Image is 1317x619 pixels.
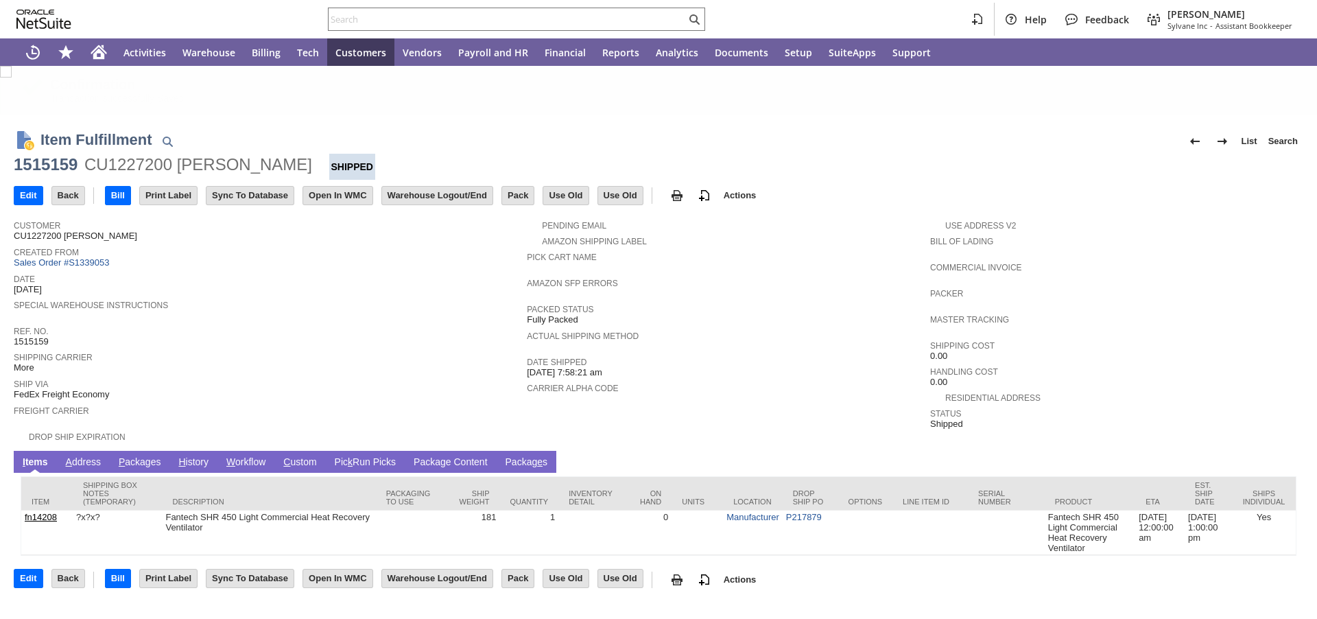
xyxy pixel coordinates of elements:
[542,237,647,246] a: Amazon Shipping Label
[52,570,84,587] input: Back
[244,38,289,66] a: Billing
[1242,489,1285,506] div: Ships Individual
[206,570,294,587] input: Sync To Database
[329,11,686,27] input: Search
[52,187,84,205] input: Back
[1187,133,1203,150] img: Previous
[500,511,559,555] td: 1
[1195,481,1222,506] div: Est. Ship Date
[178,456,185,467] span: H
[686,11,702,27] svg: Search
[543,187,588,205] input: Use Old
[502,570,534,587] input: Pack
[14,301,168,310] a: Special Warehouse Instructions
[945,221,1016,231] a: Use Address V2
[16,38,49,66] a: Recent Records
[602,46,639,59] span: Reports
[527,253,597,262] a: Pick Cart Name
[329,154,375,180] div: Shipped
[930,289,963,299] a: Packer
[638,489,662,506] div: On Hand
[930,367,998,377] a: Handling Cost
[303,570,372,587] input: Open In WMC
[14,336,49,347] span: 1515159
[696,572,713,588] img: add-record.svg
[14,570,43,587] input: Edit
[726,512,779,522] a: Manufacturer
[14,327,49,336] a: Ref. No.
[776,38,820,66] a: Setup
[175,456,212,469] a: History
[1263,130,1303,152] a: Search
[1236,130,1263,152] a: List
[930,409,962,419] a: Status
[14,221,60,231] a: Customer
[14,362,34,373] span: More
[884,38,939,66] a: Support
[1146,498,1174,506] div: ETA
[598,570,643,587] input: Use Old
[14,257,112,268] a: Sales Order #S1339053
[14,231,137,242] span: CU1227200 [PERSON_NAME]
[140,570,197,587] input: Print Label
[446,511,500,555] td: 181
[598,187,643,205] input: Use Old
[14,248,79,257] a: Created From
[14,353,93,362] a: Shipping Carrier
[1025,13,1047,26] span: Help
[19,456,51,469] a: Items
[527,314,578,325] span: Fully Packed
[1279,454,1295,470] a: Unrolled view on
[206,187,294,205] input: Sync To Database
[394,38,450,66] a: Vendors
[283,456,290,467] span: C
[715,46,768,59] span: Documents
[335,46,386,59] span: Customers
[252,46,281,59] span: Billing
[1135,511,1185,555] td: [DATE] 12:00:00 am
[718,574,762,585] a: Actions
[978,489,1034,506] div: Serial Number
[123,46,166,59] span: Activities
[502,187,534,205] input: Pack
[297,46,319,59] span: Tech
[40,128,152,151] h1: Item Fulfillment
[49,38,82,66] div: Shortcuts
[382,187,493,205] input: Warehouse Logout/End
[849,498,883,506] div: Options
[73,511,162,555] td: ?x?x?
[527,367,602,378] span: [DATE] 7:58:21 am
[669,187,685,204] img: print.svg
[527,279,617,288] a: Amazon SFP Errors
[820,38,884,66] a: SuiteApps
[331,456,399,469] a: PickRun Picks
[403,46,442,59] span: Vendors
[303,187,372,205] input: Open In WMC
[1055,498,1125,506] div: Product
[527,384,618,393] a: Carrier Alpha Code
[16,10,71,29] svg: logo
[174,38,244,66] a: Warehouse
[930,351,947,362] span: 0.00
[289,38,327,66] a: Tech
[386,489,436,506] div: Packaging to Use
[1185,511,1232,555] td: [DATE] 1:00:00 pm
[1215,21,1292,31] span: Assistant Bookkeeper
[829,46,876,59] span: SuiteApps
[1214,133,1231,150] img: Next
[1045,511,1135,555] td: Fantech SHR 450 Light Commercial Heat Recovery Ventilator
[25,44,41,60] svg: Recent Records
[892,46,931,59] span: Support
[84,154,312,176] div: CU1227200 [PERSON_NAME]
[543,570,588,587] input: Use Old
[91,44,107,60] svg: Home
[14,389,109,400] span: FedEx Freight Economy
[930,341,995,351] a: Shipping Cost
[594,38,648,66] a: Reports
[718,190,762,200] a: Actions
[182,46,235,59] span: Warehouse
[930,377,947,388] span: 0.00
[785,46,812,59] span: Setup
[66,456,72,467] span: A
[450,38,536,66] a: Payroll and HR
